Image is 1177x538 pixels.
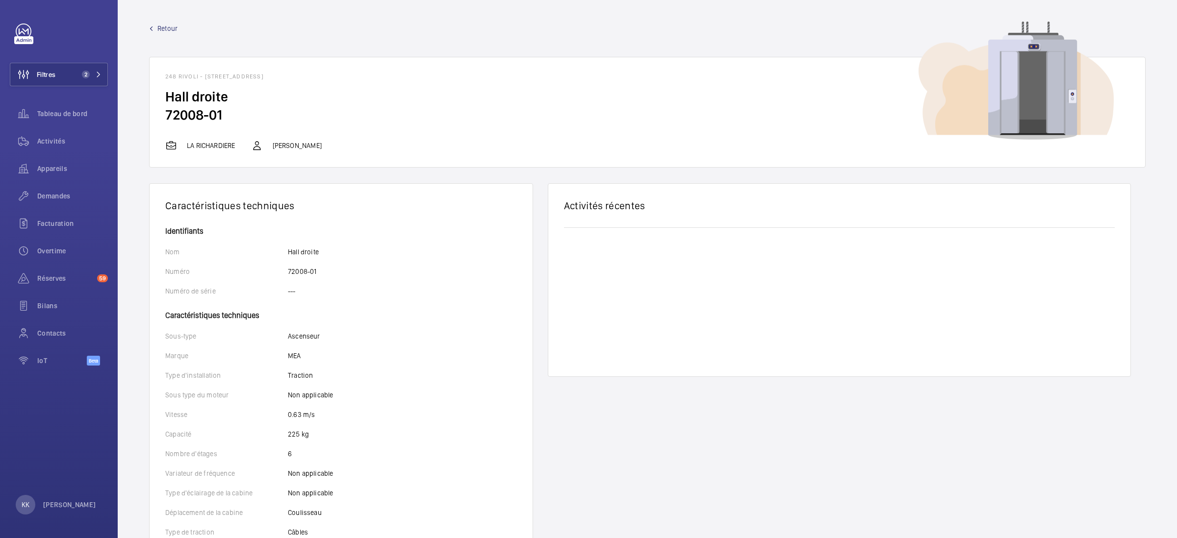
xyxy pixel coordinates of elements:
[288,286,296,296] p: ---
[165,449,288,459] p: Nombre d'étages
[165,73,1129,80] h1: 248 Rivoli - [STREET_ADDRESS]
[288,247,319,257] p: Hall droite
[37,301,108,311] span: Bilans
[37,356,87,366] span: IoT
[187,141,235,150] p: LA RICHARDIERE
[165,488,288,498] p: Type d'éclairage de la cabine
[37,328,108,338] span: Contacts
[165,351,288,361] p: Marque
[564,199,1115,212] h2: Activités récentes
[37,136,108,146] span: Activités
[288,488,333,498] p: Non applicable
[37,219,108,228] span: Facturation
[288,267,316,276] p: 72008-01
[165,370,288,380] p: Type d'installation
[43,500,96,510] p: [PERSON_NAME]
[288,410,315,419] p: 0.63 m/s
[157,24,178,33] span: Retour
[37,273,93,283] span: Réserves
[288,429,309,439] p: 225 kg
[165,429,288,439] p: Capacité
[165,508,288,517] p: Déplacement de la cabine
[37,191,108,201] span: Demandes
[165,390,288,400] p: Sous type du moteur
[97,274,108,282] span: 59
[37,70,55,79] span: Filtres
[165,468,288,478] p: Variateur de fréquence
[10,63,108,86] button: Filtres2
[288,449,292,459] p: 6
[165,227,517,235] h4: Identifiants
[288,331,320,341] p: Ascenseur
[37,246,108,256] span: Overtime
[37,164,108,173] span: Appareils
[165,331,288,341] p: Sous-type
[288,351,301,361] p: MEA
[165,410,288,419] p: Vitesse
[165,106,1129,124] h2: 72008-01
[288,527,308,537] p: Câbles
[165,199,517,212] h1: Caractéristiques techniques
[22,500,29,510] p: KK
[165,88,1129,106] h2: Hall droite
[165,286,288,296] p: Numéro de série
[919,22,1114,140] img: device image
[288,390,333,400] p: Non applicable
[165,247,288,257] p: Nom
[82,71,90,78] span: 2
[37,109,108,119] span: Tableau de bord
[87,356,100,366] span: Beta
[273,141,322,150] p: [PERSON_NAME]
[288,508,322,517] p: Coulisseau
[288,468,333,478] p: Non applicable
[165,527,288,537] p: Type de traction
[165,306,517,319] h4: Caractéristiques techniques
[288,370,313,380] p: Traction
[165,267,288,276] p: Numéro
